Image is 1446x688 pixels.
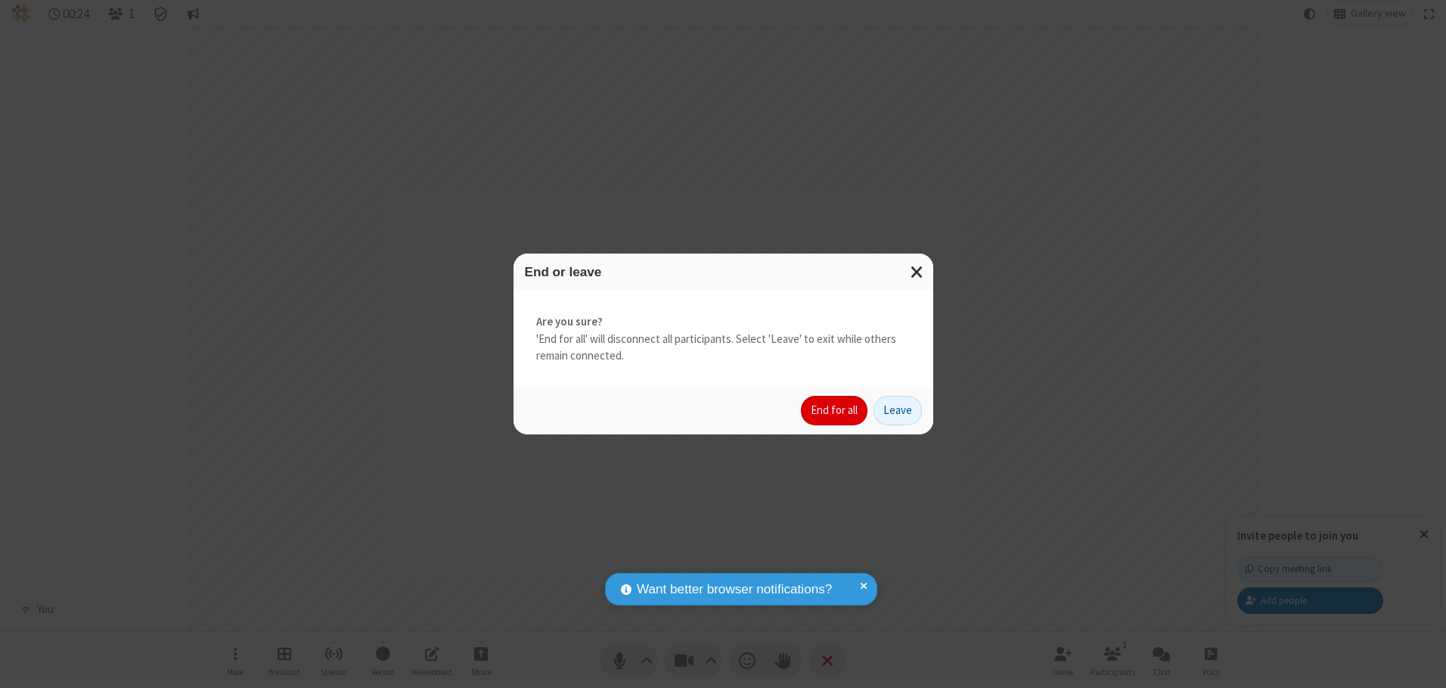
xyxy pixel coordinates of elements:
button: Leave [873,396,922,426]
button: End for all [801,396,867,426]
h3: End or leave [525,265,922,279]
button: Close modal [901,254,933,291]
span: Want better browser notifications? [637,580,832,599]
strong: Are you sure? [536,313,911,331]
div: 'End for all' will disconnect all participants. Select 'Leave' to exit while others remain connec... [514,291,933,388]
